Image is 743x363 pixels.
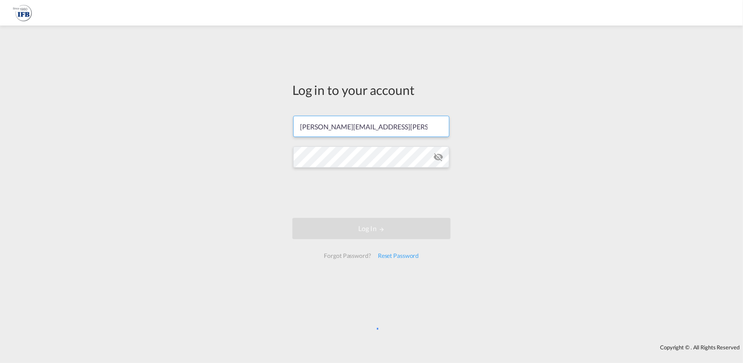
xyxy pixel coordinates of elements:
[292,81,451,99] div: Log in to your account
[374,248,423,263] div: Reset Password
[307,176,436,209] iframe: reCAPTCHA
[433,152,443,162] md-icon: icon-eye-off
[13,3,32,23] img: b628ab10256c11eeb52753acbc15d091.png
[320,248,374,263] div: Forgot Password?
[292,218,451,239] button: LOGIN
[293,116,449,137] input: Enter email/phone number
